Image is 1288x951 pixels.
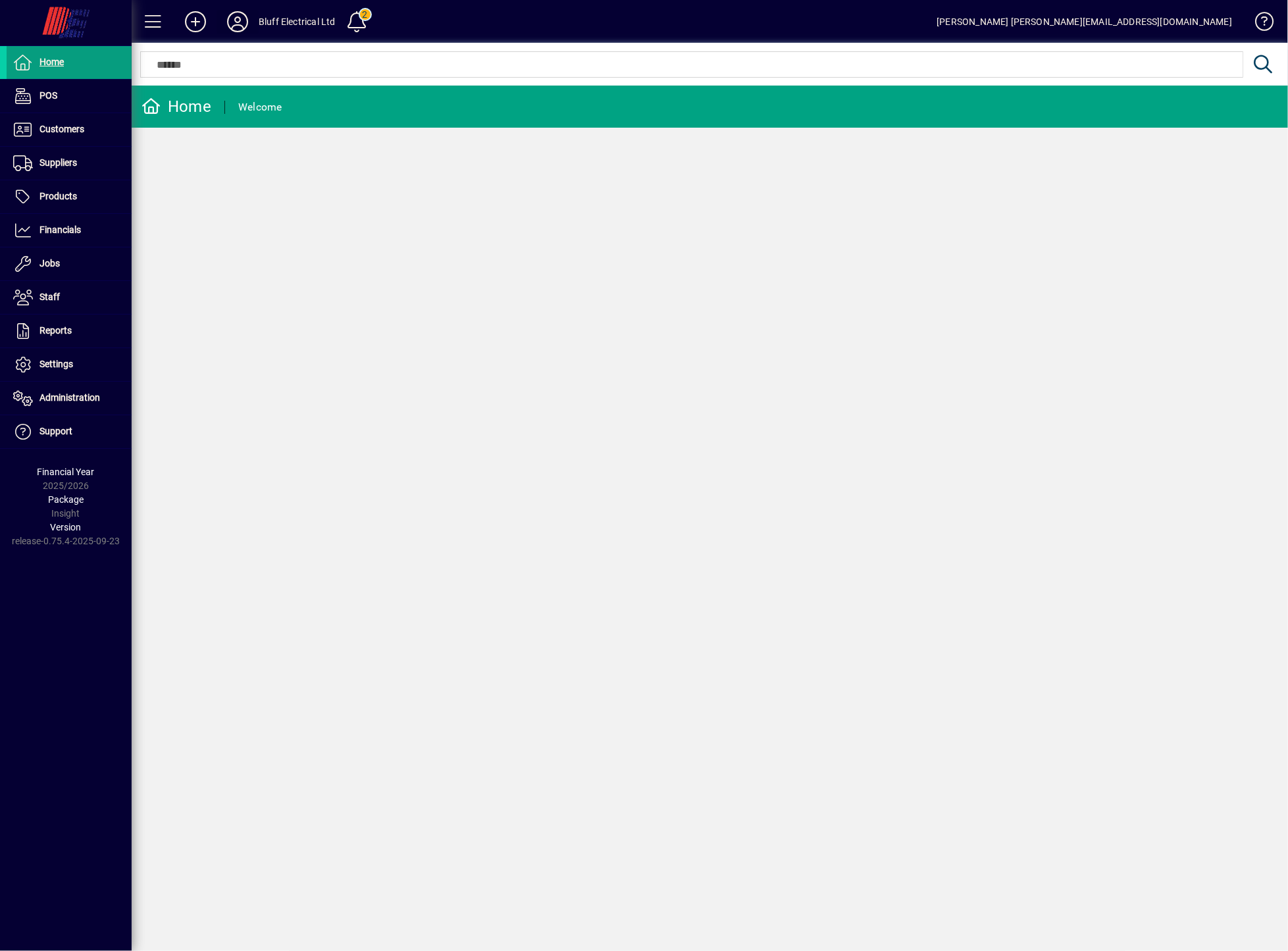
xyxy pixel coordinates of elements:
span: Financials [39,224,81,235]
span: Settings [39,359,73,369]
a: Settings [7,348,132,381]
div: Welcome [238,97,282,118]
span: Customers [39,124,84,134]
span: Financial Year [38,467,95,477]
a: Financials [7,214,132,247]
span: Suppliers [39,157,77,168]
a: Reports [7,315,132,347]
span: Package [48,494,84,505]
a: Support [7,415,132,448]
button: Add [174,10,217,34]
span: Products [39,191,77,201]
span: Jobs [39,258,60,269]
span: Administration [39,392,100,403]
span: Support [39,426,72,436]
a: Staff [7,281,132,314]
div: Bluff Electrical Ltd [259,11,336,32]
span: Version [51,522,82,532]
span: Reports [39,325,72,336]
span: Staff [39,292,60,302]
a: Knowledge Base [1245,3,1272,45]
div: Home [142,96,211,117]
a: Jobs [7,247,132,280]
a: POS [7,80,132,113]
span: POS [39,90,57,101]
a: Suppliers [7,147,132,180]
span: Home [39,57,64,67]
a: Products [7,180,132,213]
a: Administration [7,382,132,415]
div: [PERSON_NAME] [PERSON_NAME][EMAIL_ADDRESS][DOMAIN_NAME] [937,11,1232,32]
a: Customers [7,113,132,146]
button: Profile [217,10,259,34]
